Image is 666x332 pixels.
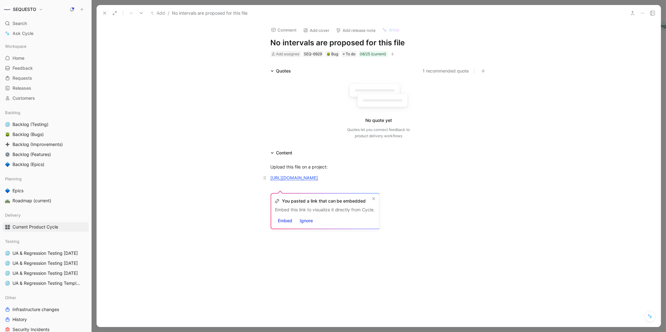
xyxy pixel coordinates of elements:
a: 🌐UA & Regression Testing [DATE] [3,259,89,268]
span: UA & Regression Testing [DATE] [13,260,78,266]
a: ➕Backlog (Improvements) [3,140,89,149]
span: UA & Regression Testing [DATE] [13,250,78,256]
span: Add assignee [276,52,300,56]
img: 🔷 [5,188,10,193]
button: ➕ [4,141,11,148]
a: 🌐UA & Regression Testing [DATE] [3,249,89,258]
img: 🌐 [5,122,10,127]
span: Epics [13,188,23,194]
img: 🌐 [5,271,10,276]
button: Embed [275,216,295,225]
a: Feedback [3,63,89,73]
h1: No intervals are proposed for this file [271,38,487,48]
a: 🔷Epics [3,186,89,195]
button: ⚙️ [4,151,11,158]
button: Add release note [333,26,379,35]
a: Requests [3,73,89,83]
button: 🎛️ [4,223,11,231]
a: ⚙️Backlog (Features) [3,150,89,159]
button: 🌐 [4,259,11,267]
div: Planning🔷Epics🛣️Roadmap (current) [3,174,89,205]
a: Infrastructure changes [3,305,89,314]
span: Releases [13,85,31,91]
span: Workspace [5,43,27,49]
div: Content [268,149,295,157]
span: UA & Regression Testing Template [13,280,80,286]
button: 🌐 [4,249,11,257]
div: No quote yet [365,117,392,124]
div: Backlog [3,108,89,117]
a: Customers [3,93,89,103]
span: To do [346,51,356,57]
div: SEQ-6929 [304,51,322,57]
span: Ignore [300,217,313,224]
button: 🌐 [4,279,11,287]
img: ⚙️ [5,152,10,157]
a: Releases [3,83,89,93]
span: Backlog (Bugs) [13,131,44,138]
div: Other [3,293,89,302]
a: 🎛️Current Product Cycle [3,222,89,232]
button: 🪲 [4,131,11,138]
button: SEQUESTOSEQUESTO [3,5,44,14]
button: Write [379,26,403,34]
button: 🔷 [4,161,11,168]
a: 🪲Backlog (Bugs) [3,130,89,139]
button: 🌐 [4,269,11,277]
div: Upload this file on a project: [271,163,487,170]
a: 🔷Backlog (Epics) [3,160,89,169]
div: Content [276,149,293,157]
span: Infrastructure changes [13,306,59,313]
button: Add [149,9,167,17]
span: UA & Regression Testing [DATE] [13,270,78,276]
button: 🛣️ [4,197,11,204]
button: Comment [268,26,300,34]
div: Planning [3,174,89,184]
span: Planning [5,176,22,182]
span: / [168,9,169,17]
span: Requests [13,75,32,81]
span: Customers [13,95,35,101]
div: Quotes let you connect feedback to product delivery workflows [348,127,410,139]
a: 🌐UA & Regression Testing Template [3,279,89,288]
button: 1 recommended quote [423,67,469,75]
img: 🪲 [327,52,330,56]
a: Ask Cycle [3,29,89,38]
span: Feedback [13,65,33,71]
img: 🌐 [5,261,10,266]
div: To do [342,51,357,57]
img: 🪲 [5,132,10,137]
img: 🔷 [5,162,10,167]
header: You pasted a link that can be embedded [275,197,375,205]
a: [URL][DOMAIN_NAME] [271,175,318,180]
a: Home [3,53,89,63]
div: Bug [327,51,338,57]
span: Other [5,294,16,301]
span: Backlog (Epics) [13,161,44,168]
span: Delivery [5,212,21,218]
button: Ignore [297,216,316,225]
button: Add cover [300,26,333,35]
div: Testing [3,237,89,246]
span: Backlog (Testing) [13,121,48,128]
div: Delivery [3,210,89,220]
span: History [13,316,27,323]
span: Home [13,55,24,61]
div: 08/25 (current) [360,51,386,57]
div: Delivery🎛️Current Product Cycle [3,210,89,232]
img: ➕ [5,142,10,147]
span: Roadmap (current) [13,198,51,204]
span: Backlog (Features) [13,151,51,158]
a: 🌐Backlog (Testing) [3,120,89,129]
span: Testing [5,238,19,244]
img: 🌐 [5,251,10,256]
img: 🛣️ [5,198,10,203]
div: Embed this link to visualize it directly from Cycle. [275,206,375,214]
div: Backlog🌐Backlog (Testing)🪲Backlog (Bugs)➕Backlog (Improvements)⚙️Backlog (Features)🔷Backlog (Epics) [3,108,89,169]
img: SEQUESTO [4,6,10,13]
span: Search [13,20,27,27]
h1: SEQUESTO [13,7,36,12]
img: 🎛️ [5,224,10,229]
a: 🌐UA & Regression Testing [DATE] [3,269,89,278]
span: Current Product Cycle [13,224,58,230]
